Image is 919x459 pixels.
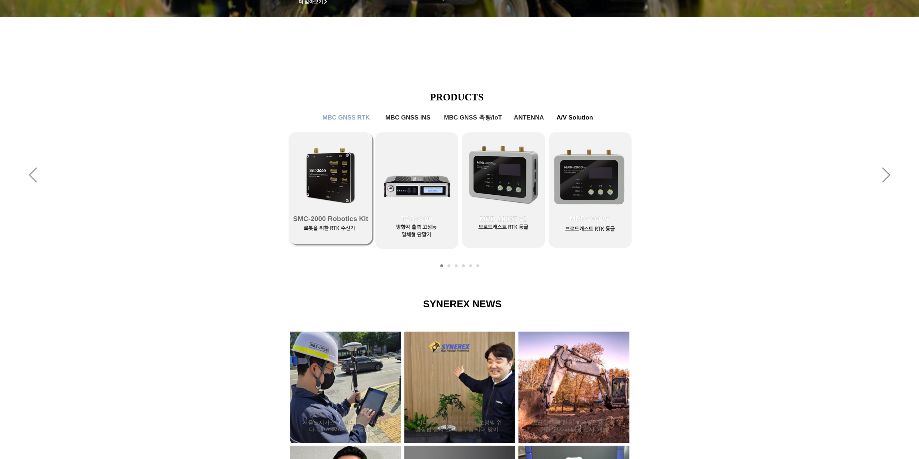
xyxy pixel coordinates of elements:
a: MBC GNSS RTK2 [447,264,450,267]
span: MRD-1000T v2 [480,215,527,223]
a: MBC GNSS RTK [317,111,375,125]
span: A/V Solution [556,114,593,121]
span: MRP-2000v2 [570,215,610,223]
button: 다음 [882,168,890,183]
span: SYNEREX NEWS [423,299,502,309]
button: 이전 [29,168,37,183]
a: ANTENNA [469,264,472,267]
a: MBC GNSS 측량/IoT [439,111,507,125]
a: MBC GNSS 측량/IoT [462,264,465,267]
a: ANTENNA [511,111,547,125]
span: MBC GNSS RTK [322,114,370,121]
a: A/V Solution [476,264,479,267]
a: SMC-2000 Robotics Kit [289,132,372,244]
a: MRD-1000T v2 [462,133,545,244]
a: A/V Solution [551,111,598,125]
a: MRP-2000v2 [549,132,632,244]
span: PRODUCTS [430,92,484,103]
a: 씨너렉스 “확장성 뛰어난 ‘초정밀 위성항법 장치’로 자율주행 시대 맞이할 것” [415,419,504,433]
span: MBC GNSS INS [385,114,430,121]
a: TDR-3000 [375,132,458,244]
nav: 슬라이드 [438,264,481,267]
iframe: Wix Chat [836,428,919,459]
a: MBC GNSS INS [455,264,458,267]
a: 서울도시가스, ‘스마트 측량’ 시대 연다… GASMAP 기능 통합 완료 [301,419,390,433]
span: MBC GNSS 측량/IoT [444,113,502,122]
a: MBC GNSS RTK1 [440,264,443,267]
span: ANTENNA [514,114,544,121]
a: 험난한 야외 환경 견딜 필드용 로봇 위한 ‘전자파 내성 센서’ 개발 [529,419,619,433]
span: TDR-3000 [401,215,433,223]
span: SMC-2000 Robotics Kit [293,215,368,223]
a: MBC GNSS INS [381,111,435,125]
